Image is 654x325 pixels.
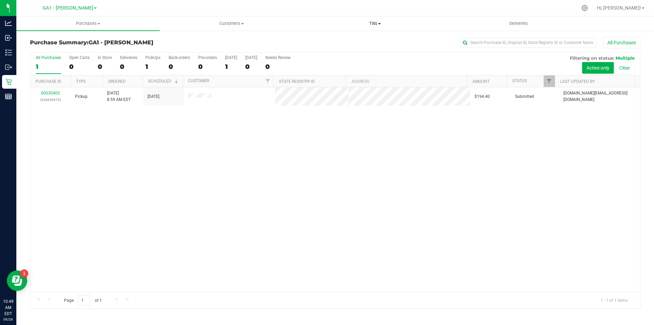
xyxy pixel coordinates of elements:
a: Customers [160,16,303,31]
a: Tills [303,16,447,31]
div: Needs Review [265,55,291,60]
div: Pre-orders [198,55,217,60]
span: GA1 - [PERSON_NAME] [89,39,153,46]
span: [DATE] [147,93,159,100]
a: Last Updated By [560,79,595,84]
a: State Registry ID [279,79,315,84]
div: [DATE] [225,55,237,60]
iframe: Resource center unread badge [20,269,28,278]
a: Purchase ID [35,79,61,84]
inline-svg: Outbound [5,64,12,71]
button: Active only [582,62,614,74]
div: 1 [225,63,237,71]
div: 0 [169,63,190,71]
div: 0 [198,63,217,71]
span: Tills [303,20,446,27]
a: 00030405 [41,91,60,95]
span: Customers [160,20,303,27]
inline-svg: Inbound [5,34,12,41]
span: Pickup [75,93,88,100]
span: Multiple [616,55,635,61]
div: Manage settings [580,5,589,11]
inline-svg: Retail [5,78,12,85]
input: 1 [78,295,90,306]
p: 10:49 AM EDT [3,298,13,317]
span: Page of 1 [58,295,107,306]
span: GA1 - [PERSON_NAME] [43,5,93,11]
a: Scheduled [148,79,179,84]
a: Purchases [16,16,160,31]
span: Hi, [PERSON_NAME]! [597,5,641,11]
span: Submitted [515,93,534,100]
div: 0 [265,63,291,71]
a: Filter [262,75,273,87]
a: Ordered [108,79,126,84]
inline-svg: Analytics [5,20,12,27]
a: Amount [472,79,489,84]
a: Status [512,78,527,83]
span: [DOMAIN_NAME][EMAIL_ADDRESS][DOMAIN_NAME] [563,90,636,103]
div: Deliveries [120,55,137,60]
span: [DATE] 8:59 AM EDT [107,90,131,103]
th: Address [346,75,467,87]
div: PickUps [145,55,160,60]
div: 0 [98,63,112,71]
div: 0 [120,63,137,71]
p: 09/26 [3,317,13,322]
inline-svg: Reports [5,93,12,100]
div: [DATE] [245,55,257,60]
iframe: Resource center [7,270,27,291]
div: 1 [36,63,61,71]
a: Deliveries [447,16,590,31]
div: 0 [245,63,257,71]
a: Customer [188,78,209,83]
h3: Purchase Summary: [30,40,233,46]
a: Filter [544,75,555,87]
input: Search Purchase ID, Original ID, State Registry ID or Customer Name... [460,38,596,48]
inline-svg: Inventory [5,49,12,56]
span: 1 - 1 of 1 items [595,295,633,305]
div: 0 [69,63,90,71]
div: In Store [98,55,112,60]
div: All Purchases [36,55,61,60]
p: (326650973) [34,97,67,103]
div: Open Carts [69,55,90,60]
span: Deliveries [500,20,537,27]
button: All Purchases [603,37,640,48]
button: Clear [615,62,635,74]
div: 1 [145,63,160,71]
span: Purchases [16,20,160,27]
span: Filtering on status: [570,55,614,61]
a: Type [76,79,86,84]
span: $194.40 [474,93,490,100]
div: Back-orders [169,55,190,60]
